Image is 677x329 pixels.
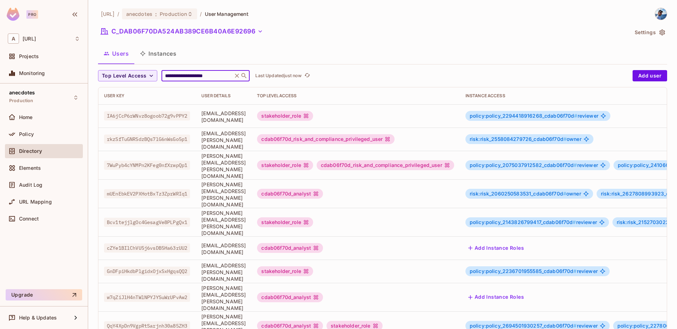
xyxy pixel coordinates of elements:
[6,289,82,300] button: Upgrade
[470,219,597,225] span: reviewer
[8,33,19,44] span: A
[19,165,41,171] span: Elements
[19,216,39,222] span: Connect
[470,219,576,225] span: policy:policy_2143826799417_cdab06f70d
[205,11,249,17] span: User Management
[470,113,598,119] span: reviewer
[470,323,577,329] span: policy:policy_2694501930257_cdab06f70d
[257,217,313,227] div: stakeholder_role
[160,11,187,17] span: Production
[303,72,311,80] button: refresh
[104,189,190,198] span: mUEnEbkEV2PXHotBxTz3ZprWRIq1
[7,8,19,21] img: SReyMgAAAABJRU5ErkJggg==
[470,191,566,197] span: risk:risk_2060250583531_cdab06f70d
[301,72,311,80] span: Click to refresh data
[574,162,577,168] span: #
[104,111,190,120] span: IA6jCcP6rWNvz8ogoob72g9vPPY2
[9,98,33,104] span: Production
[102,72,146,80] span: Top Level Access
[257,189,323,199] div: cdab06f70d_analyst
[98,26,266,37] button: C_DAB06F70DA524AB389CE6B40A6E92696
[655,8,667,20] img: Yaniv Levi
[317,160,454,170] div: cdab06f70d_risk_and_compliance_privileged_user
[98,70,157,81] button: Top Level Access
[470,268,598,274] span: reviewer
[201,110,246,123] span: [EMAIL_ADDRESS][DOMAIN_NAME]
[201,153,246,179] span: [PERSON_NAME][EMAIL_ADDRESS][PERSON_NAME][DOMAIN_NAME]
[200,11,202,17] li: /
[470,323,598,329] span: reviewer
[19,315,57,321] span: Help & Updates
[574,113,577,119] span: #
[19,199,52,205] span: URL Mapping
[257,266,313,276] div: stakeholder_role
[201,262,246,282] span: [EMAIL_ADDRESS][PERSON_NAME][DOMAIN_NAME]
[470,162,598,168] span: reviewer
[573,268,577,274] span: #
[465,292,527,303] button: Add Instance Roles
[134,45,182,62] button: Instances
[19,182,42,188] span: Audit Log
[19,54,39,59] span: Projects
[117,11,119,17] li: /
[101,11,115,17] span: the active workspace
[201,181,246,208] span: [PERSON_NAME][EMAIL_ADDRESS][PERSON_NAME][DOMAIN_NAME]
[470,136,567,142] span: risk:risk_2558084279726_cdab06f70d
[104,135,190,144] span: rkzSfTuGNRSdzBQs7lG6nWsGo5p1
[104,243,190,253] span: cZYe1BIlChVU5j6vsDB5Ha63rUU2
[201,285,246,311] span: [PERSON_NAME][EMAIL_ADDRESS][PERSON_NAME][DOMAIN_NAME]
[126,11,152,17] span: anecdotes
[201,210,246,236] span: [PERSON_NAME][EMAIL_ADDRESS][PERSON_NAME][DOMAIN_NAME]
[104,93,190,99] div: User Key
[573,323,577,329] span: #
[23,36,36,42] span: Workspace: anecdotes.ai
[257,243,323,253] div: cdab06f70d_analyst
[255,73,301,79] p: Last Updated just now
[470,268,577,274] span: policy:policy_2236701955585_cdab06f70d
[573,219,576,225] span: #
[257,93,454,99] div: Top Level Access
[470,191,581,197] span: owner
[26,10,38,19] div: Pro
[155,11,157,17] span: :
[563,136,567,142] span: #
[257,134,395,144] div: cdab06f70d_risk_and_compliance_privileged_user
[19,131,34,137] span: Policy
[257,160,313,170] div: stakeholder_role
[304,72,310,79] span: refresh
[257,111,313,121] div: stakeholder_role
[201,93,246,99] div: User Details
[19,114,33,120] span: Home
[104,161,190,170] span: 7WuPyb4cYNMPn2KFeg0nfXrwpQp1
[9,90,35,95] span: anecdotes
[98,45,134,62] button: Users
[563,191,566,197] span: #
[19,148,42,154] span: Directory
[19,70,45,76] span: Monitoring
[201,242,246,255] span: [EMAIL_ADDRESS][DOMAIN_NAME]
[633,70,667,81] button: Add user
[104,218,190,227] span: Bcv1tejjlgOc4GesagVe8PLPgQx1
[470,113,578,119] span: policy:policy_2294418916268_cdab06f70d
[465,242,527,254] button: Add Instance Roles
[201,130,246,150] span: [EMAIL_ADDRESS][PERSON_NAME][DOMAIN_NAME]
[470,136,581,142] span: owner
[104,267,190,276] span: GnDFpiHkdbPlgidxOjxSxHgqsQQ2
[470,162,577,168] span: policy:policy_2075037912582_cdab06f70d
[104,293,190,302] span: w7qZiJlH4nTWlNPYJYSuWrUPvAw2
[632,27,667,38] button: Settings
[257,292,323,302] div: cdab06f70d_analyst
